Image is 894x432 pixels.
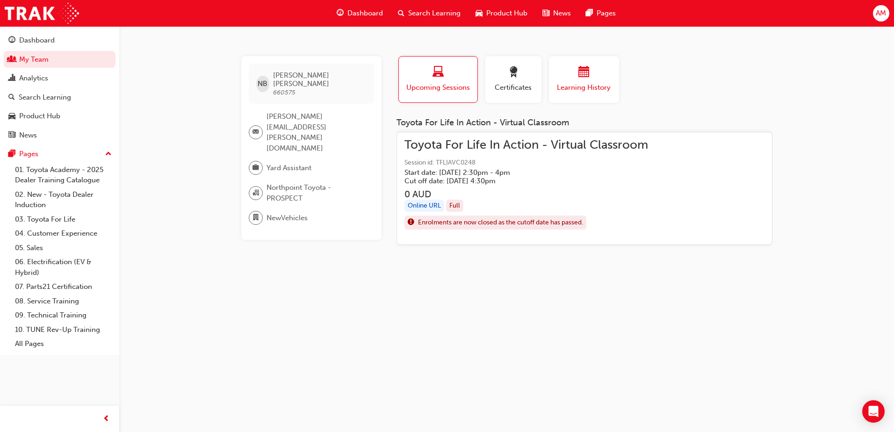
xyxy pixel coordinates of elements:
[397,118,772,128] div: Toyota For Life In Action - Virtual Classroom
[408,216,414,229] span: exclaim-icon
[553,8,571,19] span: News
[549,56,619,103] button: Learning History
[5,3,79,24] img: Trak
[267,213,308,223] span: NewVehicles
[4,145,115,163] button: Pages
[404,140,648,151] span: Toyota For Life In Action - Virtual Classroom
[267,182,367,203] span: Northpoint Toyota - PROSPECT
[258,79,267,89] span: NB
[390,4,468,23] a: search-iconSearch Learning
[404,189,648,200] h3: 0 AUD
[8,112,15,121] span: car-icon
[404,168,633,177] h5: Start date: [DATE] 2:30pm - 4pm
[19,149,38,159] div: Pages
[103,413,110,425] span: prev-icon
[11,294,115,309] a: 08. Service Training
[862,400,885,423] div: Open Intercom Messenger
[11,212,115,227] a: 03. Toyota For Life
[578,66,590,79] span: calendar-icon
[11,187,115,212] a: 02. New - Toyota Dealer Induction
[11,226,115,241] a: 04. Customer Experience
[418,217,583,228] span: Enrolments are now closed as the cutoff date has passed.
[578,4,623,23] a: pages-iconPages
[508,66,519,79] span: award-icon
[8,94,15,102] span: search-icon
[329,4,390,23] a: guage-iconDashboard
[404,140,764,237] a: Toyota For Life In Action - Virtual ClassroomSession id: TFLIAVC0248Start date: [DATE] 2:30pm - 4...
[556,82,612,93] span: Learning History
[347,8,383,19] span: Dashboard
[11,337,115,351] a: All Pages
[4,108,115,125] a: Product Hub
[19,130,37,141] div: News
[597,8,616,19] span: Pages
[105,148,112,160] span: up-icon
[252,126,259,138] span: email-icon
[492,82,534,93] span: Certificates
[8,131,15,140] span: news-icon
[267,111,367,153] span: [PERSON_NAME][EMAIL_ADDRESS][PERSON_NAME][DOMAIN_NAME]
[535,4,578,23] a: news-iconNews
[8,150,15,158] span: pages-icon
[876,8,886,19] span: AM
[476,7,483,19] span: car-icon
[273,88,296,96] span: 660575
[11,241,115,255] a: 05. Sales
[408,8,461,19] span: Search Learning
[404,158,648,168] span: Session id: TFLIAVC0248
[404,177,633,185] h5: Cut off date: [DATE] 4:30pm
[19,35,55,46] div: Dashboard
[404,200,444,212] div: Online URL
[273,71,366,88] span: [PERSON_NAME] [PERSON_NAME]
[11,163,115,187] a: 01. Toyota Academy - 2025 Dealer Training Catalogue
[406,82,470,93] span: Upcoming Sessions
[873,5,889,22] button: AM
[485,56,541,103] button: Certificates
[586,7,593,19] span: pages-icon
[468,4,535,23] a: car-iconProduct Hub
[4,70,115,87] a: Analytics
[4,30,115,145] button: DashboardMy TeamAnalyticsSearch LearningProduct HubNews
[252,212,259,224] span: department-icon
[4,89,115,106] a: Search Learning
[8,36,15,45] span: guage-icon
[19,73,48,84] div: Analytics
[11,280,115,294] a: 07. Parts21 Certification
[4,51,115,68] a: My Team
[398,7,404,19] span: search-icon
[4,127,115,144] a: News
[542,7,549,19] span: news-icon
[11,308,115,323] a: 09. Technical Training
[11,323,115,337] a: 10. TUNE Rev-Up Training
[11,255,115,280] a: 06. Electrification (EV & Hybrid)
[337,7,344,19] span: guage-icon
[398,56,478,103] button: Upcoming Sessions
[446,200,463,212] div: Full
[252,187,259,199] span: organisation-icon
[8,56,15,64] span: people-icon
[19,111,60,122] div: Product Hub
[8,74,15,83] span: chart-icon
[4,32,115,49] a: Dashboard
[486,8,527,19] span: Product Hub
[252,162,259,174] span: briefcase-icon
[433,66,444,79] span: laptop-icon
[267,163,311,173] span: Yard Assistant
[19,92,71,103] div: Search Learning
